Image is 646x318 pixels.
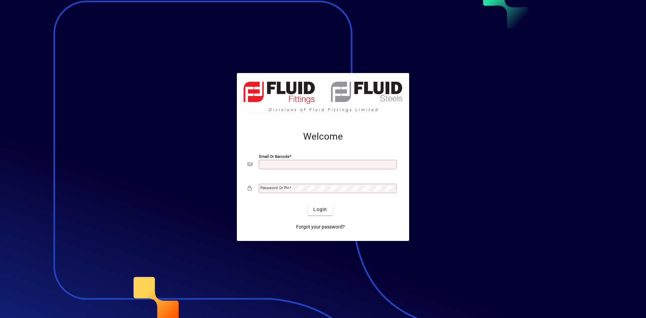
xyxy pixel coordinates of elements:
[259,154,289,159] mat-label: Email or Barcode
[296,223,345,231] span: Forgot your password?
[260,185,289,190] mat-label: Password or Pin
[248,131,398,142] h2: Welcome
[308,203,332,215] button: Login
[313,206,327,213] span: Login
[293,221,348,233] a: Forgot your password?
